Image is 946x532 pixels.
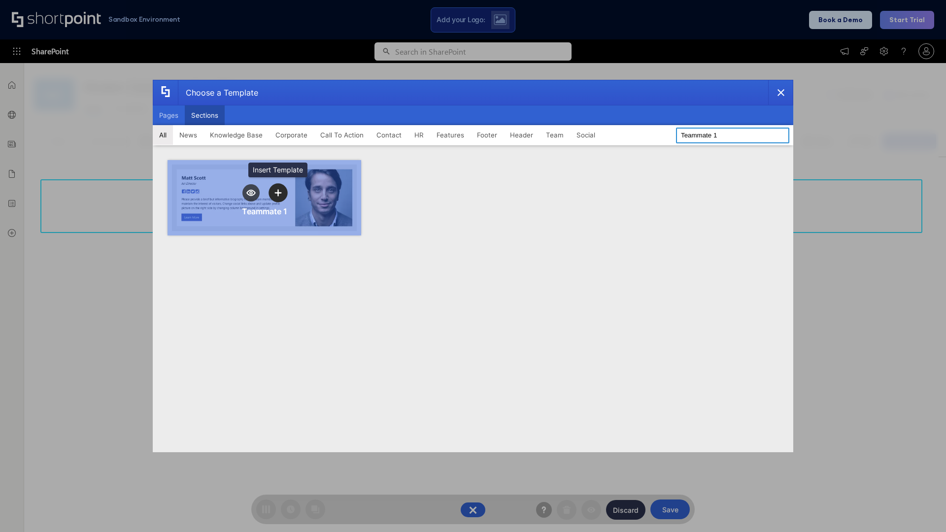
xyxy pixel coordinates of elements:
[178,80,258,105] div: Choose a Template
[471,125,504,145] button: Footer
[769,418,946,532] iframe: Chat Widget
[269,125,314,145] button: Corporate
[570,125,602,145] button: Social
[153,125,173,145] button: All
[153,105,185,125] button: Pages
[408,125,430,145] button: HR
[504,125,540,145] button: Header
[314,125,370,145] button: Call To Action
[370,125,408,145] button: Contact
[676,128,789,143] input: Search
[540,125,570,145] button: Team
[242,206,287,216] div: Teammate 1
[173,125,203,145] button: News
[153,80,793,452] div: template selector
[185,105,225,125] button: Sections
[430,125,471,145] button: Features
[203,125,269,145] button: Knowledge Base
